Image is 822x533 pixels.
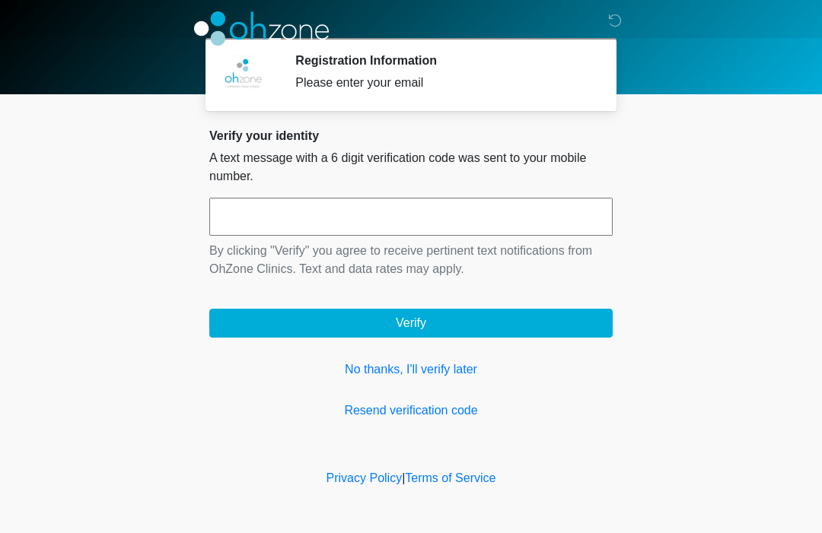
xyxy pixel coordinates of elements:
p: A text message with a 6 digit verification code was sent to your mobile number. [209,149,613,186]
a: Terms of Service [405,471,495,484]
img: Agent Avatar [221,53,266,99]
h2: Verify your identity [209,128,613,143]
img: OhZone Clinics Logo [194,11,329,46]
button: Verify [209,309,613,338]
div: Please enter your email [295,74,590,92]
p: By clicking "Verify" you agree to receive pertinent text notifications from OhZone Clinics. Text ... [209,242,613,278]
a: No thanks, I'll verify later [209,360,613,379]
a: | [402,471,405,484]
a: Resend verification code [209,401,613,420]
a: Privacy Policy [327,471,403,484]
h2: Registration Information [295,53,590,68]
